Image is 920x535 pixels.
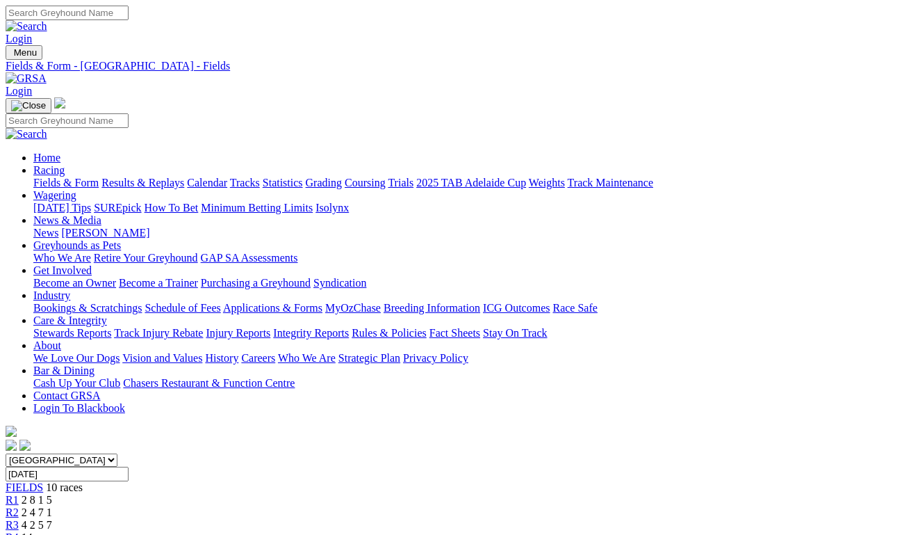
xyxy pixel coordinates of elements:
a: Injury Reports [206,327,270,339]
div: Bar & Dining [33,377,914,390]
span: 4 2 5 7 [22,519,52,531]
a: Contact GRSA [33,390,100,401]
a: Isolynx [315,202,349,214]
a: Retire Your Greyhound [94,252,198,264]
a: Home [33,152,60,163]
input: Search [6,6,129,20]
a: Schedule of Fees [145,302,220,314]
a: Trials [388,177,413,189]
img: GRSA [6,72,47,85]
a: Wagering [33,189,76,201]
div: Greyhounds as Pets [33,252,914,264]
input: Select date [6,467,129,481]
a: Care & Integrity [33,314,107,326]
a: Bookings & Scratchings [33,302,142,314]
div: Industry [33,302,914,314]
img: Search [6,20,47,33]
a: Strategic Plan [338,352,400,364]
img: Search [6,128,47,141]
button: Toggle navigation [6,45,42,60]
a: R3 [6,519,19,531]
a: Track Maintenance [568,177,653,189]
a: Grading [306,177,342,189]
a: Get Involved [33,264,92,276]
a: Vision and Values [122,352,202,364]
a: Privacy Policy [403,352,468,364]
span: Menu [14,47,37,58]
a: We Love Our Dogs [33,352,120,364]
span: 2 8 1 5 [22,494,52,506]
a: News & Media [33,214,101,226]
div: Wagering [33,202,914,214]
a: History [205,352,238,364]
a: Who We Are [278,352,336,364]
a: News [33,227,58,239]
a: Minimum Betting Limits [201,202,313,214]
span: 10 races [46,481,83,493]
a: Become a Trainer [119,277,198,289]
a: Track Injury Rebate [114,327,203,339]
a: GAP SA Assessments [201,252,298,264]
a: Breeding Information [384,302,480,314]
img: logo-grsa-white.png [54,97,65,109]
a: [DATE] Tips [33,202,91,214]
a: Calendar [187,177,227,189]
a: 2025 TAB Adelaide Cup [416,177,526,189]
a: Login To Blackbook [33,402,125,414]
a: Login [6,33,32,45]
a: Stay On Track [483,327,547,339]
a: Bar & Dining [33,365,95,376]
a: Integrity Reports [273,327,349,339]
img: Close [11,100,46,111]
div: Care & Integrity [33,327,914,340]
img: facebook.svg [6,440,17,451]
a: Syndication [313,277,366,289]
a: Fields & Form [33,177,99,189]
a: Fact Sheets [429,327,480,339]
a: Statistics [263,177,303,189]
a: How To Bet [145,202,199,214]
a: Rules & Policies [352,327,427,339]
a: Weights [529,177,565,189]
a: Chasers Restaurant & Function Centre [123,377,295,389]
a: Race Safe [552,302,597,314]
a: Coursing [345,177,386,189]
a: Tracks [230,177,260,189]
a: SUREpick [94,202,141,214]
a: Stewards Reports [33,327,111,339]
a: [PERSON_NAME] [61,227,149,239]
input: Search [6,113,129,128]
a: Applications & Forms [223,302,322,314]
button: Toggle navigation [6,98,51,113]
a: Careers [241,352,275,364]
a: Fields & Form - [GEOGRAPHIC_DATA] - Fields [6,60,914,72]
a: Who We Are [33,252,91,264]
a: Purchasing a Greyhound [201,277,311,289]
a: FIELDS [6,481,43,493]
a: R1 [6,494,19,506]
a: R2 [6,506,19,518]
a: Login [6,85,32,97]
a: ICG Outcomes [483,302,550,314]
a: Cash Up Your Club [33,377,120,389]
a: Greyhounds as Pets [33,239,121,251]
a: Industry [33,289,70,301]
span: 2 4 7 1 [22,506,52,518]
a: Racing [33,164,65,176]
a: Results & Replays [101,177,184,189]
img: twitter.svg [19,440,31,451]
a: About [33,340,61,351]
a: MyOzChase [325,302,381,314]
div: Racing [33,177,914,189]
div: Get Involved [33,277,914,289]
a: Become an Owner [33,277,116,289]
div: News & Media [33,227,914,239]
div: About [33,352,914,365]
img: logo-grsa-white.png [6,426,17,437]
